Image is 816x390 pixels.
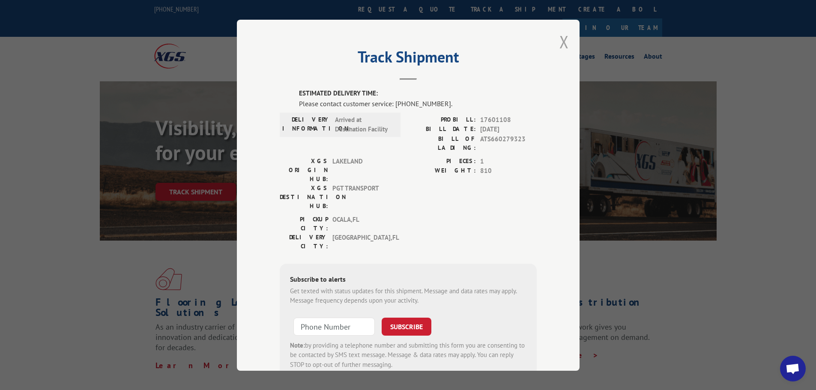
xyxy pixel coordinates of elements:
[408,156,476,166] label: PIECES:
[280,183,328,210] label: XGS DESTINATION HUB:
[480,156,537,166] span: 1
[480,166,537,176] span: 810
[408,134,476,152] label: BILL OF LADING:
[408,166,476,176] label: WEIGHT:
[332,156,390,183] span: LAKELAND
[332,183,390,210] span: PGT TRANSPORT
[480,115,537,125] span: 17601108
[290,341,305,349] strong: Note:
[332,232,390,250] span: [GEOGRAPHIC_DATA] , FL
[780,356,806,381] div: Open chat
[408,115,476,125] label: PROBILL:
[280,51,537,67] h2: Track Shipment
[332,214,390,232] span: OCALA , FL
[480,125,537,134] span: [DATE]
[282,115,331,134] label: DELIVERY INFORMATION:
[559,30,569,53] button: Close modal
[335,115,393,134] span: Arrived at Destination Facility
[280,232,328,250] label: DELIVERY CITY:
[480,134,537,152] span: ATS660279323
[293,317,375,335] input: Phone Number
[382,317,431,335] button: SUBSCRIBE
[290,286,526,305] div: Get texted with status updates for this shipment. Message and data rates may apply. Message frequ...
[280,214,328,232] label: PICKUP CITY:
[408,125,476,134] label: BILL DATE:
[299,98,537,108] div: Please contact customer service: [PHONE_NUMBER].
[280,156,328,183] label: XGS ORIGIN HUB:
[290,340,526,369] div: by providing a telephone number and submitting this form you are consenting to be contacted by SM...
[299,89,537,98] label: ESTIMATED DELIVERY TIME:
[290,274,526,286] div: Subscribe to alerts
